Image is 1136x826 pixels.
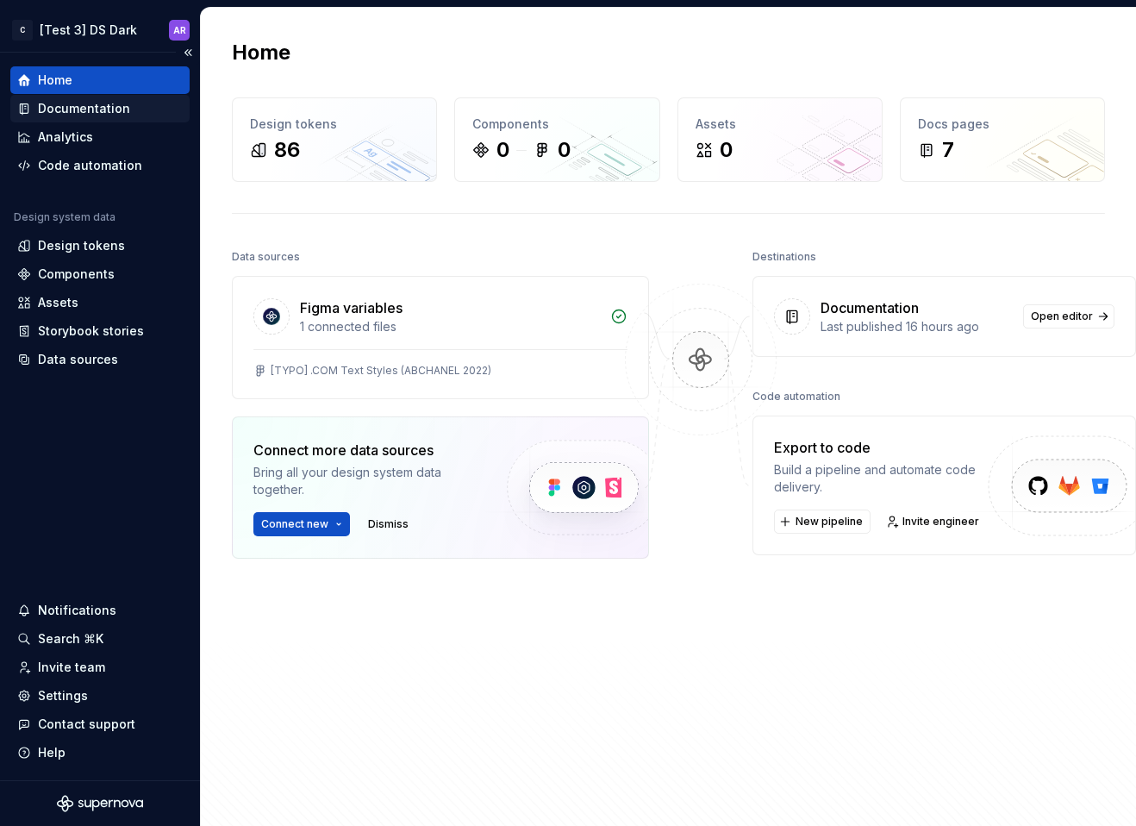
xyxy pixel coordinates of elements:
button: Connect new [253,512,350,536]
div: Documentation [821,297,919,318]
a: Home [10,66,190,94]
a: Storybook stories [10,317,190,345]
div: Bring all your design system data together. [253,464,477,498]
div: Components [38,266,115,283]
div: Home [38,72,72,89]
a: Documentation [10,95,190,122]
div: Settings [38,687,88,704]
div: Code automation [752,385,840,409]
span: Dismiss [368,517,409,531]
button: New pipeline [774,510,871,534]
div: Design tokens [38,237,125,254]
div: Design tokens [250,116,419,133]
a: Data sources [10,346,190,373]
button: Help [10,739,190,767]
div: Search ⌘K [38,630,103,648]
div: [Test 3] DS Dark [40,22,137,39]
div: Export to code [774,437,987,458]
div: Docs pages [918,116,1087,133]
div: Components [472,116,641,133]
div: Data sources [38,351,118,368]
span: New pipeline [796,515,863,529]
div: Code automation [38,157,142,174]
button: Dismiss [360,512,416,536]
div: 0 [720,136,733,164]
a: Figma variables1 connected files[TYPO] .COM Text Styles (ABCHANEL 2022) [232,276,649,399]
a: Invite team [10,654,190,681]
div: Build a pipeline and automate code delivery. [774,461,987,496]
div: C [12,20,33,41]
button: Collapse sidebar [176,41,200,65]
a: Design tokens [10,232,190,260]
a: Components [10,260,190,288]
div: Invite team [38,659,105,676]
div: Help [38,744,66,761]
a: Open editor [1023,304,1114,329]
button: Search ⌘K [10,625,190,653]
div: Data sources [232,245,300,269]
div: AR [173,23,186,37]
h2: Home [232,39,290,66]
span: Invite engineer [902,515,979,529]
div: 86 [274,136,300,164]
div: Design system data [14,210,115,224]
div: Analytics [38,128,93,146]
a: Docs pages7 [900,97,1105,182]
a: Code automation [10,152,190,179]
a: Components00 [454,97,659,182]
button: Contact support [10,710,190,738]
div: 0 [558,136,571,164]
div: Storybook stories [38,322,144,340]
div: Destinations [752,245,816,269]
div: 0 [496,136,509,164]
a: Invite engineer [881,510,987,534]
div: Assets [38,294,78,311]
div: [TYPO] .COM Text Styles (ABCHANEL 2022) [271,364,491,378]
a: Design tokens86 [232,97,437,182]
div: Last published 16 hours ago [821,318,1013,335]
a: Settings [10,682,190,710]
button: C[Test 3] DS DarkAR [3,11,197,48]
div: Documentation [38,100,130,117]
div: Assets [696,116,864,133]
div: Figma variables [300,297,403,318]
span: Open editor [1031,310,1093,323]
span: Connect new [261,517,328,531]
svg: Supernova Logo [57,795,143,812]
a: Assets [10,289,190,316]
a: Assets0 [677,97,883,182]
a: Analytics [10,123,190,151]
div: 1 connected files [300,318,600,335]
button: Notifications [10,597,190,624]
div: 7 [942,136,954,164]
div: Notifications [38,602,116,619]
div: Contact support [38,716,135,733]
div: Connect more data sources [253,440,477,460]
